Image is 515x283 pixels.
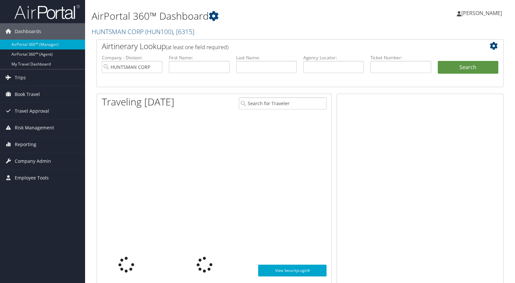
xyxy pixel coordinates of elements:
span: ( HUN100 ) [145,27,173,36]
a: HUNTSMAN CORP [92,27,194,36]
span: (at least one field required) [166,44,228,51]
h1: Traveling [DATE] [102,95,174,109]
span: Risk Management [15,120,54,136]
label: Company - Division: [102,54,162,61]
label: First Name: [169,54,229,61]
input: Search for Traveler [239,97,327,109]
span: Employee Tools [15,170,49,186]
span: , [ 6315 ] [173,27,194,36]
label: Last Name: [236,54,297,61]
span: Reporting [15,136,36,153]
span: Book Travel [15,86,40,103]
a: View SecurityLogic® [258,265,327,276]
h1: AirPortal 360™ Dashboard [92,9,369,23]
a: [PERSON_NAME] [457,3,508,23]
span: [PERSON_NAME] [461,9,502,17]
img: airportal-logo.png [14,4,80,20]
span: Trips [15,69,26,86]
span: Company Admin [15,153,51,169]
h2: Airtinerary Lookup [102,41,465,52]
span: Dashboards [15,23,41,40]
span: Travel Approval [15,103,49,119]
button: Search [438,61,498,74]
label: Ticket Number: [370,54,431,61]
label: Agency Locator: [303,54,364,61]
